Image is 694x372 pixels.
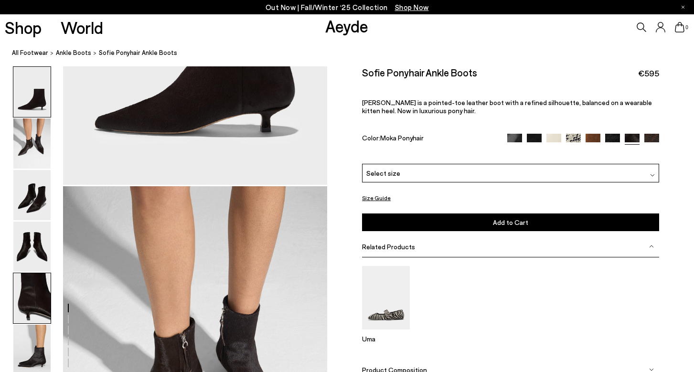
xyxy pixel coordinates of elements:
a: World [61,19,103,36]
span: Add to Cart [493,218,528,226]
h2: Sofie Ponyhair Ankle Boots [362,66,477,78]
img: svg%3E [649,244,654,249]
a: 0 [675,22,684,32]
img: Uma Eyelet Ponyhair Mary-Janes [362,266,410,329]
img: svg%3E [649,367,654,372]
img: Sofie Ponyhair Ankle Boots - Image 5 [13,273,51,323]
a: All Footwear [12,48,48,58]
button: Size Guide [362,192,391,204]
span: Navigate to /collections/new-in [395,3,429,11]
a: Aeyde [325,16,368,36]
img: Sofie Ponyhair Ankle Boots - Image 3 [13,170,51,220]
div: Color: [362,134,498,145]
span: €595 [638,67,659,79]
a: ankle boots [56,48,91,58]
button: Add to Cart [362,213,659,231]
span: Related Products [362,243,415,251]
a: Uma Eyelet Ponyhair Mary-Janes Uma [362,323,410,343]
span: Moka Ponyhair [380,134,424,142]
img: Sofie Ponyhair Ankle Boots - Image 4 [13,222,51,272]
img: Sofie Ponyhair Ankle Boots - Image 1 [13,67,51,117]
span: Select size [366,168,400,178]
span: [PERSON_NAME] is a pointed-toe leather boot with a refined silhouette, balanced on a wearable kit... [362,98,652,115]
span: Sofie Ponyhair Ankle Boots [99,48,177,58]
a: Shop [5,19,42,36]
nav: breadcrumb [12,40,694,66]
p: Uma [362,335,410,343]
img: svg%3E [650,173,655,178]
p: Out Now | Fall/Winter ‘25 Collection [266,1,429,13]
img: Sofie Ponyhair Ankle Boots - Image 2 [13,118,51,169]
span: 0 [684,25,689,30]
span: ankle boots [56,49,91,56]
